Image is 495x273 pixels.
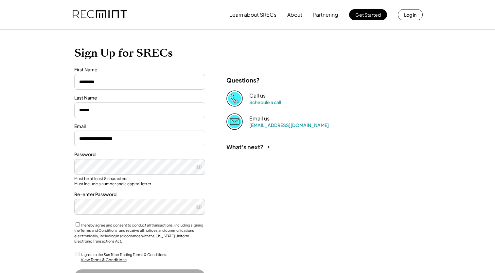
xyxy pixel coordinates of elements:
div: Re-enter Password [74,191,205,198]
div: What's next? [226,143,264,151]
button: About [287,8,302,21]
button: Log in [398,9,423,20]
a: [EMAIL_ADDRESS][DOMAIN_NAME] [249,122,329,128]
div: Must be at least 8 characters Must include a number and a capital letter [74,176,205,186]
div: View Terms & Conditions [81,257,127,263]
img: Phone%20copy%403x.png [226,90,243,107]
div: Email [74,123,205,130]
div: First Name [74,66,205,73]
label: I hereby agree and consent to conduct all transactions, including signing the Terms and Condition... [74,223,203,244]
button: Partnering [313,8,338,21]
h1: Sign Up for SRECs [74,46,421,60]
img: recmint-logotype%403x.png [73,4,127,26]
img: Email%202%403x.png [226,113,243,130]
div: Last Name [74,95,205,101]
div: Questions? [226,76,260,84]
div: Email us [249,115,270,122]
label: I agree to the Sun Tribe Trading Terms & Conditions. [81,252,167,257]
div: Call us [249,92,266,99]
a: Schedule a call [249,99,281,105]
button: Learn about SRECs [229,8,276,21]
div: Password [74,151,205,158]
button: Get Started [349,9,387,20]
